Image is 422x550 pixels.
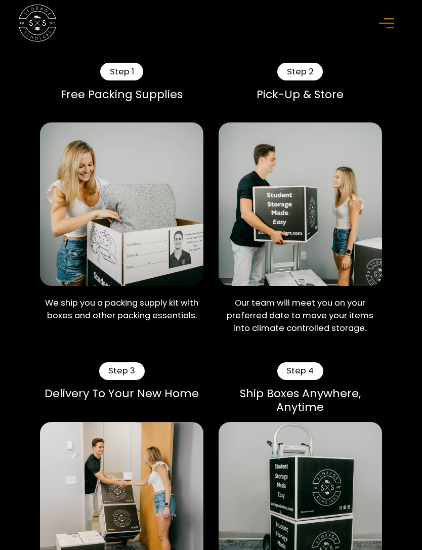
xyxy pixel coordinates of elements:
div: Pick-Up & Store [219,88,382,102]
img: Packing a Storage Scholars box. [40,122,203,286]
div: menu [373,9,403,38]
p: Our team will meet you on your preferred date to move your items into climate controlled storage. [219,297,382,335]
a: home [19,5,56,42]
div: Delivery To Your New Home [40,387,203,401]
div: Ship Boxes Anywhere, Anytime [219,387,382,414]
div: Step 1 [100,63,143,80]
div: Step 4 [277,362,323,380]
div: Step 3 [99,362,145,380]
div: Free Packing Supplies [40,88,203,102]
img: Storage Scholars pick up. [219,122,382,286]
p: We ship you a packing supply kit with boxes and other packing essentials. [40,297,203,322]
div: Step 2 [277,63,323,80]
img: Storage Scholars main logo [19,5,56,42]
